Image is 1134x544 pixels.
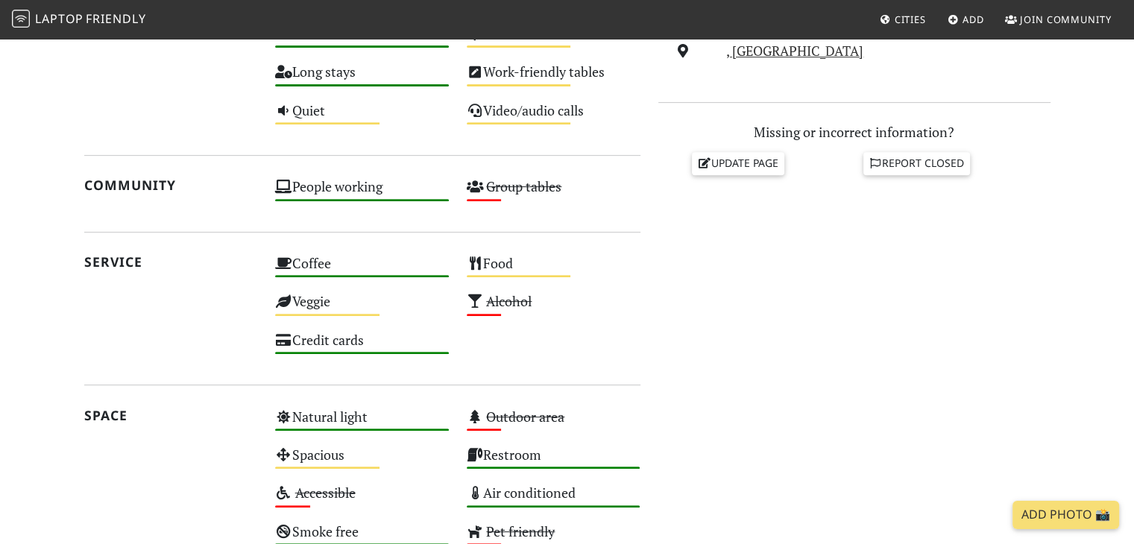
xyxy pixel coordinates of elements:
[942,6,990,33] a: Add
[486,177,561,195] s: Group tables
[266,174,458,212] div: People working
[458,98,649,136] div: Video/audio calls
[12,7,146,33] a: LaptopFriendly LaptopFriendly
[863,152,971,174] a: Report closed
[266,98,458,136] div: Quiet
[999,6,1118,33] a: Join Community
[266,328,458,366] div: Credit cards
[266,60,458,98] div: Long stays
[86,10,145,27] span: Friendly
[458,251,649,289] div: Food
[895,13,926,26] span: Cities
[874,6,932,33] a: Cities
[266,22,458,60] div: Stable Wi-Fi
[486,292,532,310] s: Alcohol
[726,42,863,60] a: , [GEOGRAPHIC_DATA]
[84,408,258,423] h2: Space
[266,251,458,289] div: Coffee
[84,25,258,40] h2: Productivity
[12,10,30,28] img: LaptopFriendly
[295,484,356,502] s: Accessible
[266,443,458,481] div: Spacious
[458,60,649,98] div: Work-friendly tables
[266,289,458,327] div: Veggie
[963,13,984,26] span: Add
[692,152,784,174] a: Update page
[35,10,84,27] span: Laptop
[486,522,555,540] s: Pet friendly
[84,254,258,270] h2: Service
[266,405,458,443] div: Natural light
[458,481,649,519] div: Air conditioned
[486,408,564,426] s: Outdoor area
[1020,13,1112,26] span: Join Community
[84,177,258,193] h2: Community
[658,121,1050,143] p: Missing or incorrect information?
[458,443,649,481] div: Restroom
[458,22,649,60] div: Power sockets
